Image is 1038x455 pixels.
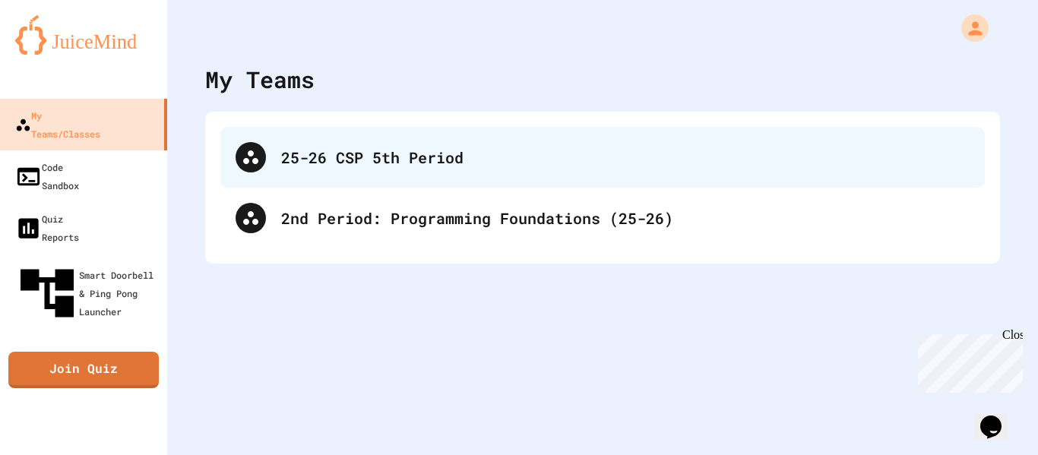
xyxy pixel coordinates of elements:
[205,62,315,96] div: My Teams
[220,127,985,188] div: 25-26 CSP 5th Period
[912,328,1023,393] iframe: chat widget
[220,188,985,248] div: 2nd Period: Programming Foundations (25-26)
[15,15,152,55] img: logo-orange.svg
[281,146,970,169] div: 25-26 CSP 5th Period
[945,11,992,46] div: My Account
[281,207,970,229] div: 2nd Period: Programming Foundations (25-26)
[15,261,161,325] div: Smart Doorbell & Ping Pong Launcher
[6,6,105,96] div: Chat with us now!Close
[15,158,79,194] div: Code Sandbox
[8,352,159,388] a: Join Quiz
[974,394,1023,440] iframe: chat widget
[15,106,100,143] div: My Teams/Classes
[15,210,79,246] div: Quiz Reports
